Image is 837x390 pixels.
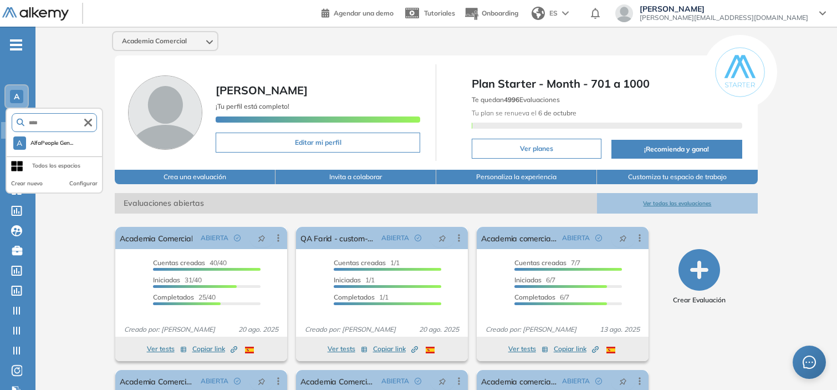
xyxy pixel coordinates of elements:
[115,170,275,184] button: Crea una evaluación
[426,347,435,353] img: ESP
[415,325,463,335] span: 20 ago. 2025
[514,276,555,284] span: 6/7
[201,233,228,243] span: ABIERTA
[192,342,237,356] button: Copiar link
[595,378,602,384] span: check-circle
[14,92,19,101] span: A
[153,259,227,267] span: 40/40
[216,133,420,153] button: Editar mi perfil
[32,161,80,170] div: Todos los espacios
[438,377,446,386] span: pushpin
[216,102,289,110] span: ¡Tu perfil está completo!
[258,377,266,386] span: pushpin
[258,234,266,242] span: pushpin
[430,372,455,390] button: pushpin
[201,376,228,386] span: ABIERTA
[597,170,758,184] button: Customiza tu espacio de trabajo
[472,95,560,104] span: Te quedan Evaluaciones
[234,235,241,241] span: check-circle
[415,378,421,384] span: check-circle
[120,227,192,249] a: Academia Comercial
[537,109,576,117] b: 6 de octubre
[373,344,418,354] span: Copiar link
[381,376,409,386] span: ABIERTA
[611,229,635,247] button: pushpin
[30,139,74,148] span: AlfaPeople Gen...
[472,139,601,159] button: Ver planes
[549,8,558,18] span: ES
[249,229,274,247] button: pushpin
[562,233,590,243] span: ABIERTA
[562,376,590,386] span: ABIERTA
[619,377,627,386] span: pushpin
[334,276,361,284] span: Iniciadas
[128,75,202,150] img: Foto de perfil
[514,276,542,284] span: Iniciadas
[606,347,615,353] img: ESP
[562,11,569,16] img: arrow
[554,342,599,356] button: Copiar link
[153,276,180,284] span: Iniciadas
[436,170,597,184] button: Personaliza la experiencia
[595,325,644,335] span: 13 ago. 2025
[17,139,22,148] span: A
[481,227,558,249] a: Academia comercial test único
[334,276,375,284] span: 1/1
[508,342,548,356] button: Ver tests
[300,325,400,335] span: Creado por: [PERSON_NAME]
[424,9,455,17] span: Tutoriales
[611,140,742,159] button: ¡Recomienda y gana!
[514,259,580,267] span: 7/7
[504,95,519,104] b: 4996
[245,347,254,353] img: ESP
[2,7,69,21] img: Logo
[595,235,602,241] span: check-circle
[430,229,455,247] button: pushpin
[673,249,726,305] button: Crear Evaluación
[10,44,22,46] i: -
[300,227,377,249] a: QA Farid - custom-email 2
[611,372,635,390] button: pushpin
[234,378,241,384] span: check-circle
[334,259,400,267] span: 1/1
[514,293,569,301] span: 6/7
[275,170,436,184] button: Invita a colaborar
[216,83,308,97] span: [PERSON_NAME]
[802,355,816,369] span: message
[153,276,202,284] span: 31/40
[472,109,576,117] span: Tu plan se renueva el
[334,293,375,301] span: Completados
[482,9,518,17] span: Onboarding
[514,293,555,301] span: Completados
[234,325,283,335] span: 20 ago. 2025
[532,7,545,20] img: world
[328,342,368,356] button: Ver tests
[373,342,418,356] button: Copiar link
[673,295,726,305] span: Crear Evaluación
[115,193,597,214] span: Evaluaciones abiertas
[640,13,808,22] span: [PERSON_NAME][EMAIL_ADDRESS][DOMAIN_NAME]
[464,2,518,26] button: Onboarding
[11,179,43,188] button: Crear nuevo
[192,344,237,354] span: Copiar link
[69,179,98,188] button: Configurar
[381,233,409,243] span: ABIERTA
[514,259,566,267] span: Cuentas creadas
[472,75,742,92] span: Plan Starter - Month - 701 a 1000
[415,235,421,241] span: check-circle
[554,344,599,354] span: Copiar link
[147,342,187,356] button: Ver tests
[334,293,389,301] span: 1/1
[321,6,394,19] a: Agendar una demo
[619,234,627,242] span: pushpin
[249,372,274,390] button: pushpin
[122,37,187,45] span: Academia Comercial
[334,259,386,267] span: Cuentas creadas
[120,325,220,335] span: Creado por: [PERSON_NAME]
[640,4,808,13] span: [PERSON_NAME]
[153,259,205,267] span: Cuentas creadas
[597,193,758,214] button: Ver todas las evaluaciones
[438,234,446,242] span: pushpin
[481,325,581,335] span: Creado por: [PERSON_NAME]
[153,293,194,301] span: Completados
